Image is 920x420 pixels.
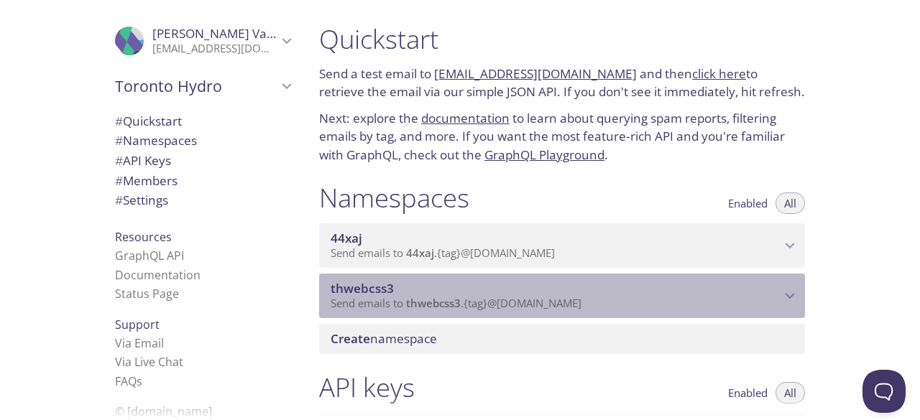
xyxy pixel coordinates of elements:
[331,280,394,297] span: thwebcss3
[319,324,805,354] div: Create namespace
[115,286,179,302] a: Status Page
[692,65,746,82] a: click here
[103,67,302,105] div: Toronto Hydro
[115,192,123,208] span: #
[115,113,182,129] span: Quickstart
[319,182,469,214] h1: Namespaces
[115,373,142,389] a: FAQ
[115,113,123,129] span: #
[115,172,178,189] span: Members
[331,296,581,310] span: Send emails to . {tag} @[DOMAIN_NAME]
[103,17,302,65] div: Prasanth Varma
[103,171,302,191] div: Members
[115,267,201,283] a: Documentation
[319,65,805,101] p: Send a test email to and then to retrieve the email via our simple JSON API. If you don't see it ...
[319,274,805,318] div: thwebcss3 namespace
[115,229,172,245] span: Resources
[103,151,302,171] div: API Keys
[319,23,805,55] h1: Quickstart
[319,223,805,268] div: 44xaj namespace
[115,152,171,169] span: API Keys
[115,172,123,189] span: #
[719,382,776,403] button: Enabled
[719,192,776,214] button: Enabled
[484,146,604,163] a: GraphQL Playground
[331,330,370,347] span: Create
[434,65,637,82] a: [EMAIL_ADDRESS][DOMAIN_NAME]
[421,110,510,126] a: documentation
[115,152,123,169] span: #
[319,371,415,403] h1: API keys
[115,317,160,332] span: Support
[776,382,805,403] button: All
[115,132,197,149] span: Namespaces
[776,192,805,214] button: All
[115,132,123,149] span: #
[103,131,302,151] div: Namespaces
[137,373,142,389] span: s
[152,25,290,42] span: [PERSON_NAME] Varma
[115,76,277,96] span: Toronto Hydro
[115,335,164,351] a: Via Email
[115,248,184,263] a: GraphQL API
[406,246,434,260] span: 44xaj
[103,111,302,131] div: Quickstart
[115,192,168,208] span: Settings
[103,190,302,210] div: Team Settings
[115,354,183,370] a: Via Live Chat
[406,296,461,310] span: thwebcss3
[331,246,555,260] span: Send emails to . {tag} @[DOMAIN_NAME]
[862,370,906,413] iframe: Help Scout Beacon - Open
[331,230,362,246] span: 44xaj
[331,330,437,347] span: namespace
[152,42,277,56] p: [EMAIL_ADDRESS][DOMAIN_NAME]
[319,109,805,164] p: Next: explore the to learn about querying spam reports, filtering emails by tag, and more. If you...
